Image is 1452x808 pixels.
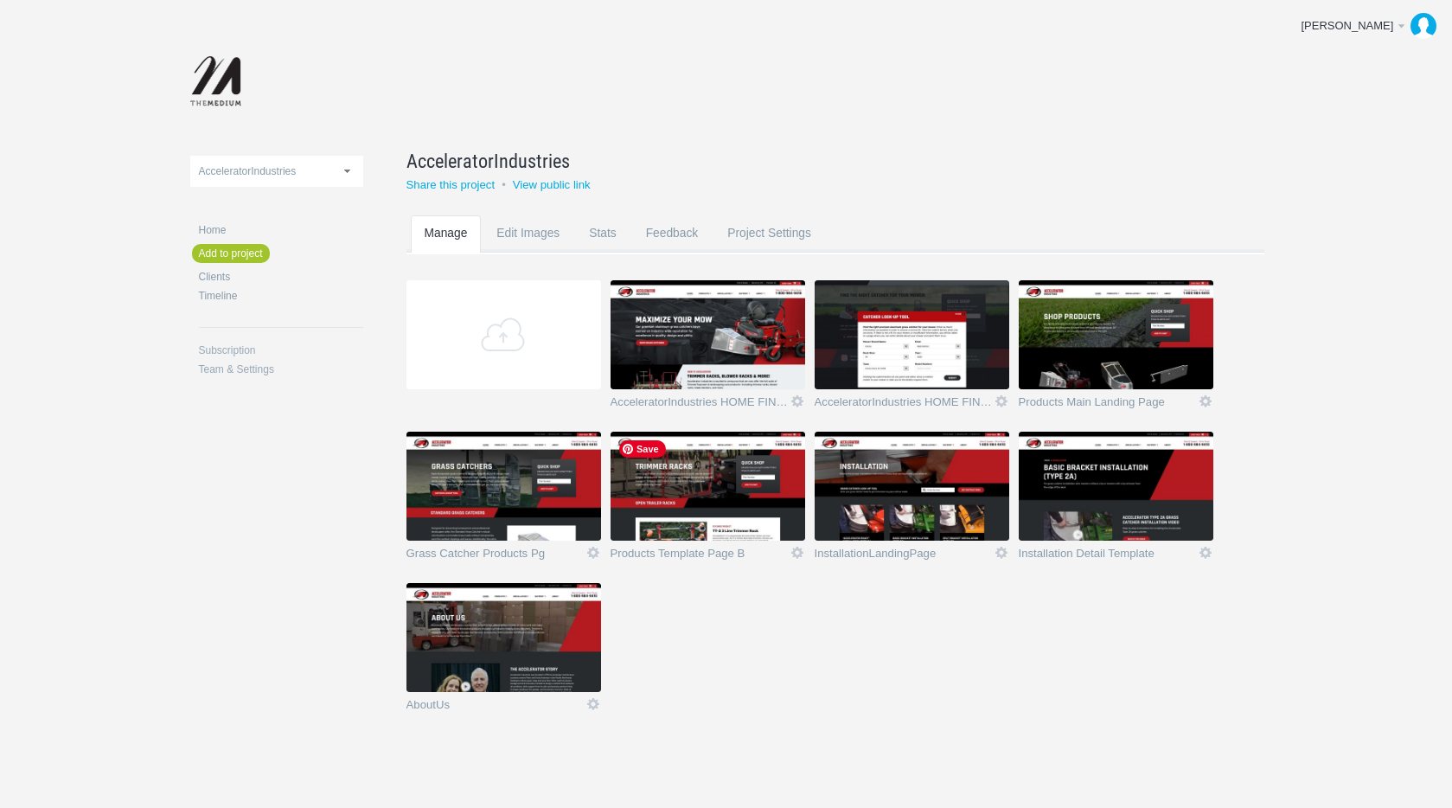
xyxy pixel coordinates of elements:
img: themediumnet_22vyzb_v2_thumb.jpg [1019,280,1213,389]
a: AcceleratorIndustries [406,147,1221,175]
a: Icon [994,545,1009,561]
a: Team & Settings [199,364,363,375]
img: b09a0dd3583d81e2af5e31b265721212 [1410,13,1436,39]
a: Products Main Landing Page [1019,396,1198,414]
a: Icon [585,545,601,561]
a: Feedback [632,215,713,284]
a: AboutUs [406,699,585,716]
a: Icon [790,545,805,561]
a: Icon [994,394,1009,409]
a: Subscription [199,345,363,356]
span: Save [619,440,666,458]
a: Project Settings [713,215,825,284]
a: Home [199,225,363,235]
img: themediumnet_swyuvm_thumb.jpg [1019,432,1213,541]
a: Timeline [199,291,363,301]
a: InstallationLandingPage [815,548,994,565]
a: Installation Detail Template [1019,548,1198,565]
a: AcceleratorIndustries HOME FINAL Popup [815,396,994,414]
a: Clients [199,272,363,282]
a: Add to project [192,244,270,263]
span: AcceleratorIndustries [199,165,297,177]
img: themediumnet_ryxksn_thumb.jpg [611,432,805,541]
a: Products Template Page B [611,548,790,565]
a: Icon [1198,545,1213,561]
a: Icon [585,696,601,712]
a: Edit Images [483,215,573,284]
a: AcceleratorIndustries HOME FINAL [611,396,790,414]
a: Stats [575,215,630,284]
a: View public link [513,178,591,191]
a: Grass Catcher Products Pg [406,548,585,565]
a: Share this project [406,178,496,191]
img: themediumnet_s0jwnp_thumb.jpg [406,583,601,692]
img: themediumnet_a0v8rw_thumb.jpg [815,280,1009,389]
img: themediumnet_pfyked_v2_thumb.jpg [611,280,805,389]
a: Icon [1198,394,1213,409]
img: themediumnet_tm8v7x_v4_thumb.jpg [406,432,601,541]
a: Add [406,280,601,389]
a: Icon [790,394,805,409]
img: themediumnet_h8vc2g_thumb.jpg [815,432,1009,541]
a: [PERSON_NAME] [1288,9,1443,43]
div: [PERSON_NAME] [1301,17,1395,35]
a: Manage [411,215,482,284]
img: themediumnet-logo_20140702131735.png [190,56,245,108]
small: • [502,178,506,191]
span: AcceleratorIndustries [406,147,570,175]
